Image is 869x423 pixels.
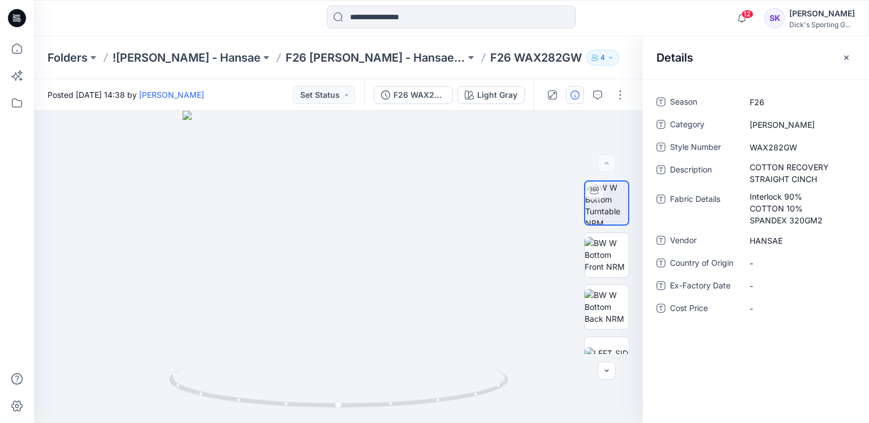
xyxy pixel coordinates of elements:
[670,95,738,111] span: Season
[457,86,525,104] button: Light Gray
[585,237,629,273] img: BW W Bottom Front NRM
[670,118,738,133] span: Category
[47,89,204,101] span: Posted [DATE] 14:38 by
[750,235,848,247] span: HANSAE
[670,256,738,272] span: Country of Origin
[750,161,848,185] span: COTTON RECOVERY STRAIGHT CINCH
[490,50,582,66] p: F26 WAX282GW
[750,280,848,292] span: -
[139,90,204,100] a: [PERSON_NAME]
[750,96,848,108] span: F26
[750,191,848,226] span: Interlock 90% COTTON 10% SPANDEX 320GM2
[586,50,619,66] button: 4
[750,257,848,269] span: -
[741,10,754,19] span: 12
[566,86,584,104] button: Details
[47,50,88,66] a: Folders
[656,51,693,64] h2: Details
[477,89,517,101] div: Light Gray
[670,163,738,185] span: Description
[585,182,628,225] img: BW W Bottom Turntable NRM
[670,279,738,295] span: Ex-Factory Date
[764,8,785,28] div: SK
[750,119,848,131] span: Calia
[670,192,738,227] span: Fabric Details
[585,289,629,325] img: BW W Bottom Back NRM
[789,7,855,20] div: [PERSON_NAME]
[670,301,738,317] span: Cost Price
[113,50,261,66] a: ![PERSON_NAME] - Hansae
[585,347,629,371] img: LEFT_SIDE2
[374,86,453,104] button: F26 WAX282GW
[670,234,738,249] span: Vendor
[750,141,848,153] span: WAX282GW
[670,140,738,156] span: Style Number
[394,89,446,101] div: F26 WAX282GW
[286,50,465,66] a: F26 [PERSON_NAME] - Hansae Board
[600,51,605,64] p: 4
[750,303,848,314] span: -
[789,20,855,29] div: Dick's Sporting G...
